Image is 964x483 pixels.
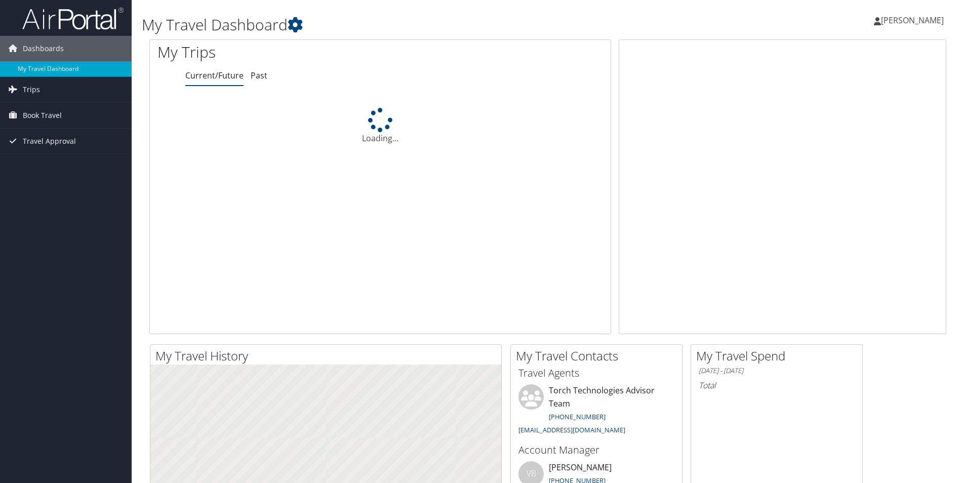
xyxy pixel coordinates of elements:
[142,14,683,35] h1: My Travel Dashboard
[150,108,611,144] div: Loading...
[881,15,944,26] span: [PERSON_NAME]
[185,70,244,81] a: Current/Future
[251,70,267,81] a: Past
[874,5,954,35] a: [PERSON_NAME]
[696,347,862,365] h2: My Travel Spend
[699,380,855,391] h6: Total
[518,366,674,380] h3: Travel Agents
[23,103,62,128] span: Book Travel
[155,347,501,365] h2: My Travel History
[549,412,606,421] a: [PHONE_NUMBER]
[518,425,625,434] a: [EMAIL_ADDRESS][DOMAIN_NAME]
[513,384,679,438] li: Torch Technologies Advisor Team
[518,443,674,457] h3: Account Manager
[516,347,682,365] h2: My Travel Contacts
[23,36,64,61] span: Dashboards
[22,7,124,30] img: airportal-logo.png
[23,129,76,154] span: Travel Approval
[157,42,411,63] h1: My Trips
[23,77,40,102] span: Trips
[699,366,855,376] h6: [DATE] - [DATE]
